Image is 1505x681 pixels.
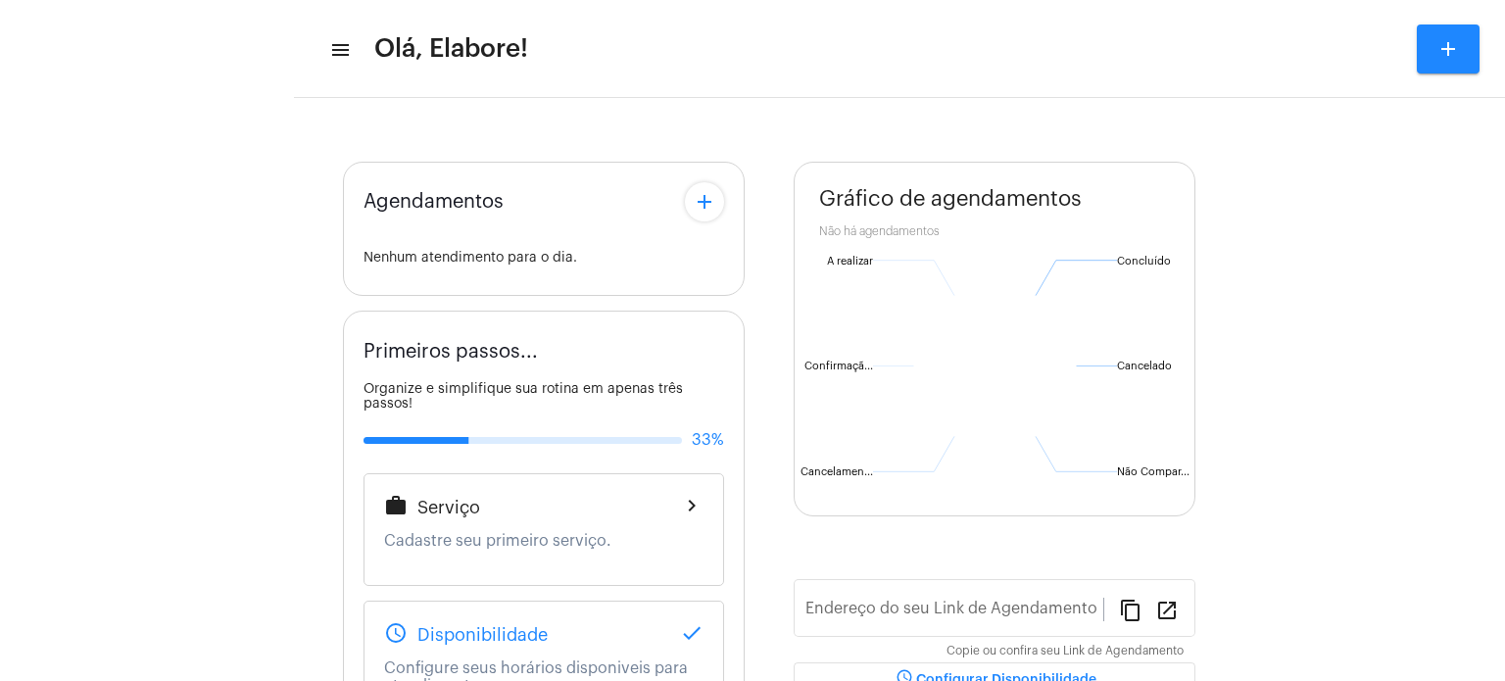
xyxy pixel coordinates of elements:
mat-icon: sidenav icon [329,38,349,62]
span: Primeiros passos... [364,341,538,363]
span: Disponibilidade [417,625,548,645]
span: Agendamentos [364,191,504,213]
mat-icon: content_copy [1119,598,1142,621]
mat-icon: done [680,621,704,645]
mat-icon: chevron_right [680,494,704,517]
mat-icon: add [693,190,716,214]
text: Não Compar... [1117,466,1189,477]
span: 33% [692,431,724,449]
p: Cadastre seu primeiro serviço. [384,532,704,550]
text: Confirmaçã... [804,361,873,372]
div: Nenhum atendimento para o dia. [364,251,724,266]
text: Cancelamen... [801,466,873,477]
mat-icon: work [384,494,408,517]
text: Concluído [1117,256,1171,267]
text: Cancelado [1117,361,1172,371]
span: Organize e simplifique sua rotina em apenas três passos! [364,382,683,411]
span: Gráfico de agendamentos [819,187,1082,211]
mat-icon: schedule [384,621,408,645]
mat-hint: Copie ou confira seu Link de Agendamento [947,645,1184,658]
span: Olá, Elabore! [374,33,528,65]
text: A realizar [827,256,873,267]
mat-icon: add [1436,37,1460,61]
mat-icon: open_in_new [1155,598,1179,621]
input: Link [805,604,1103,621]
span: Serviço [417,498,480,517]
